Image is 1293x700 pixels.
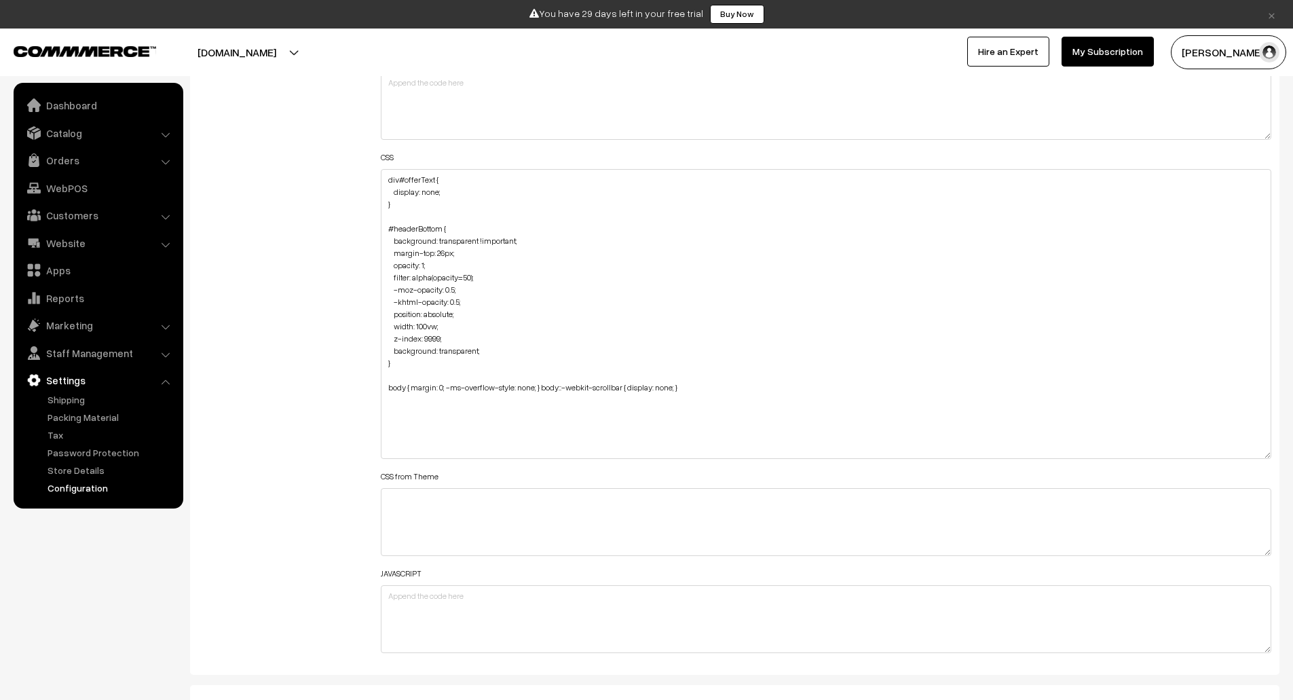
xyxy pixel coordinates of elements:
[17,341,179,365] a: Staff Management
[1171,35,1286,69] button: [PERSON_NAME]
[44,463,179,477] a: Store Details
[381,151,394,164] label: CSS
[150,35,324,69] button: [DOMAIN_NAME]
[1062,37,1154,67] a: My Subscription
[17,176,179,200] a: WebPOS
[44,428,179,442] a: Tax
[14,46,156,56] img: COMMMERCE
[381,568,421,580] label: JAVASCRIPT
[44,481,179,495] a: Configuration
[17,121,179,145] a: Catalog
[14,42,132,58] a: COMMMERCE
[381,169,1272,459] textarea: div#offerText { display: none; } #headerBottom { background: transparent !important; margin-top: ...
[5,5,1288,24] div: You have 29 days left in your free trial
[44,410,179,424] a: Packing Material
[44,392,179,407] a: Shipping
[17,231,179,255] a: Website
[17,258,179,282] a: Apps
[967,37,1049,67] a: Hire an Expert
[381,471,438,483] label: CSS from Theme
[17,313,179,337] a: Marketing
[17,203,179,227] a: Customers
[1262,6,1281,22] a: ×
[17,148,179,172] a: Orders
[17,368,179,392] a: Settings
[710,5,764,24] a: Buy Now
[44,445,179,460] a: Password Protection
[17,286,179,310] a: Reports
[17,93,179,117] a: Dashboard
[1259,42,1279,62] img: user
